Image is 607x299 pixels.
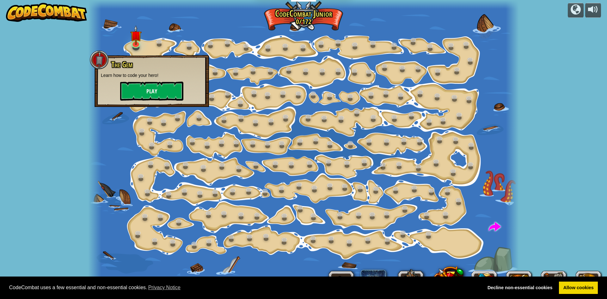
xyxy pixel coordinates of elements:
img: CodeCombat - Learn how to code by playing a game [6,3,87,22]
a: learn more about cookies [147,283,182,292]
a: deny cookies [483,282,557,294]
button: Campaigns [568,3,584,18]
span: The Gem [111,59,132,70]
button: Adjust volume [585,3,601,18]
a: allow cookies [559,282,598,294]
span: CodeCombat uses a few essential and non-essential cookies. [9,283,478,292]
button: Play [120,82,183,101]
img: level-banner-unstarted.png [130,25,141,45]
p: Learn how to code your hero! [101,72,203,78]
